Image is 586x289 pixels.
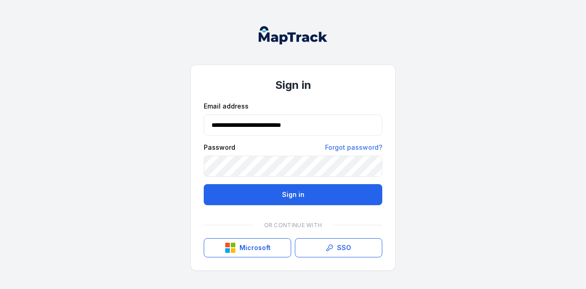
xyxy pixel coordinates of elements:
[295,238,382,257] a: SSO
[204,216,382,234] div: Or continue with
[204,143,235,152] label: Password
[204,78,382,93] h1: Sign in
[204,184,382,205] button: Sign in
[204,102,249,111] label: Email address
[325,143,382,152] a: Forgot password?
[204,238,291,257] button: Microsoft
[244,26,342,44] nav: Global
